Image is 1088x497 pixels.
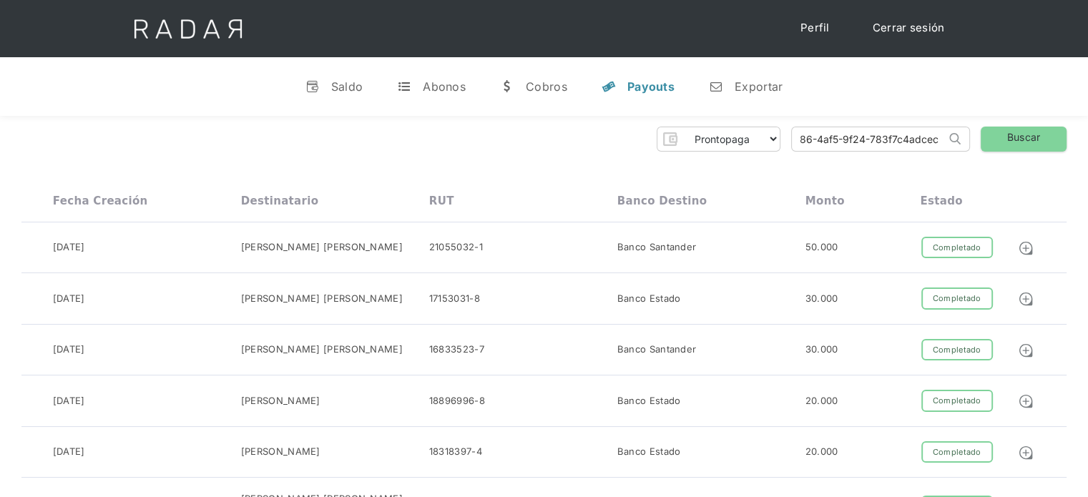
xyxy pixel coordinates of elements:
div: Banco Estado [617,292,681,306]
div: 20.000 [805,394,838,408]
div: 20.000 [805,445,838,459]
div: [PERSON_NAME] [PERSON_NAME] [241,240,403,255]
div: 16833523-7 [429,343,484,357]
div: Monto [805,195,845,207]
div: Exportar [735,79,783,94]
div: v [305,79,320,94]
div: [PERSON_NAME] [PERSON_NAME] [241,343,403,357]
div: Banco destino [617,195,707,207]
div: y [602,79,616,94]
div: [DATE] [53,445,85,459]
div: Banco Estado [617,394,681,408]
div: Abonos [423,79,466,94]
div: 18318397-4 [429,445,482,459]
input: Busca por ID [792,127,946,151]
div: Saldo [331,79,363,94]
img: Detalle [1018,291,1034,307]
img: Detalle [1018,240,1034,256]
div: Cobros [526,79,567,94]
div: Banco Santander [617,343,697,357]
div: Destinatario [241,195,318,207]
div: Fecha creación [53,195,148,207]
div: 21055032-1 [429,240,483,255]
a: Cerrar sesión [858,14,959,42]
div: Banco Estado [617,445,681,459]
div: [PERSON_NAME] [PERSON_NAME] [241,292,403,306]
div: n [709,79,723,94]
form: Form [657,127,780,152]
div: [DATE] [53,240,85,255]
div: Completado [921,237,993,259]
div: Completado [921,390,993,412]
div: 30.000 [805,292,838,306]
div: [PERSON_NAME] [241,445,320,459]
div: Banco Santander [617,240,697,255]
div: Completado [921,287,993,310]
div: 18896996-8 [429,394,485,408]
div: [DATE] [53,394,85,408]
div: t [397,79,411,94]
div: RUT [429,195,454,207]
div: Payouts [627,79,675,94]
img: Detalle [1018,343,1034,358]
div: Estado [920,195,962,207]
div: [PERSON_NAME] [241,394,320,408]
div: 17153031-8 [429,292,480,306]
a: Buscar [981,127,1067,152]
div: Completado [921,339,993,361]
img: Detalle [1018,445,1034,461]
div: 50.000 [805,240,838,255]
div: 30.000 [805,343,838,357]
img: Detalle [1018,393,1034,409]
div: w [500,79,514,94]
div: [DATE] [53,343,85,357]
a: Perfil [786,14,844,42]
div: [DATE] [53,292,85,306]
div: Completado [921,441,993,463]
